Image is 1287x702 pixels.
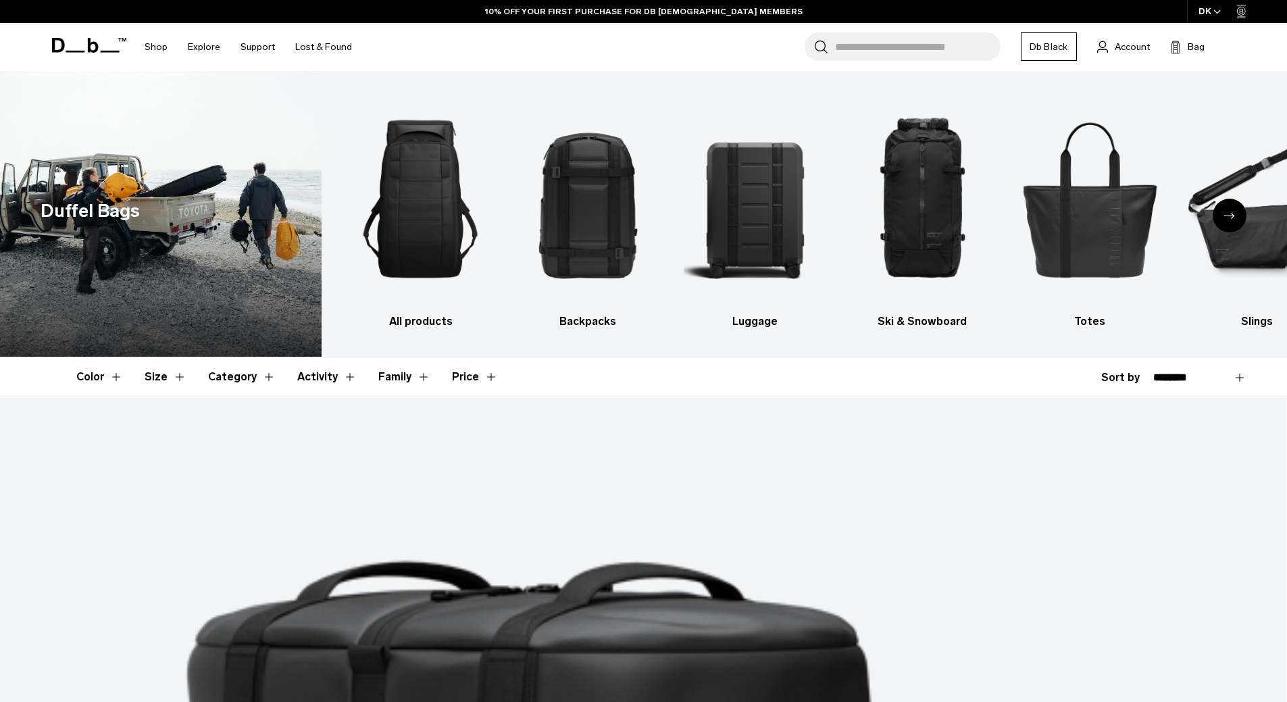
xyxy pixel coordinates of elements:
[516,91,660,330] li: 2 / 10
[1097,39,1150,55] a: Account
[684,91,828,330] li: 3 / 10
[851,91,994,330] a: Db Ski & Snowboard
[1018,314,1162,330] h3: Totes
[1213,199,1246,232] div: Next slide
[76,357,123,397] button: Toggle Filter
[241,23,275,71] a: Support
[295,23,352,71] a: Lost & Found
[684,314,828,330] h3: Luggage
[208,357,276,397] button: Toggle Filter
[134,23,362,71] nav: Main Navigation
[188,23,220,71] a: Explore
[378,357,430,397] button: Toggle Filter
[1018,91,1162,330] a: Db Totes
[41,197,140,225] h1: Duffel Bags
[349,314,493,330] h3: All products
[297,357,357,397] button: Toggle Filter
[452,357,498,397] button: Toggle Price
[516,314,660,330] h3: Backpacks
[516,91,660,307] img: Db
[1018,91,1162,307] img: Db
[851,314,994,330] h3: Ski & Snowboard
[349,91,493,307] img: Db
[1115,40,1150,54] span: Account
[145,357,186,397] button: Toggle Filter
[349,91,493,330] li: 1 / 10
[851,91,994,307] img: Db
[1021,32,1077,61] a: Db Black
[684,91,828,330] a: Db Luggage
[145,23,168,71] a: Shop
[516,91,660,330] a: Db Backpacks
[485,5,803,18] a: 10% OFF YOUR FIRST PURCHASE FOR DB [DEMOGRAPHIC_DATA] MEMBERS
[684,91,828,307] img: Db
[1018,91,1162,330] li: 5 / 10
[1170,39,1205,55] button: Bag
[1188,40,1205,54] span: Bag
[349,91,493,330] a: Db All products
[851,91,994,330] li: 4 / 10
